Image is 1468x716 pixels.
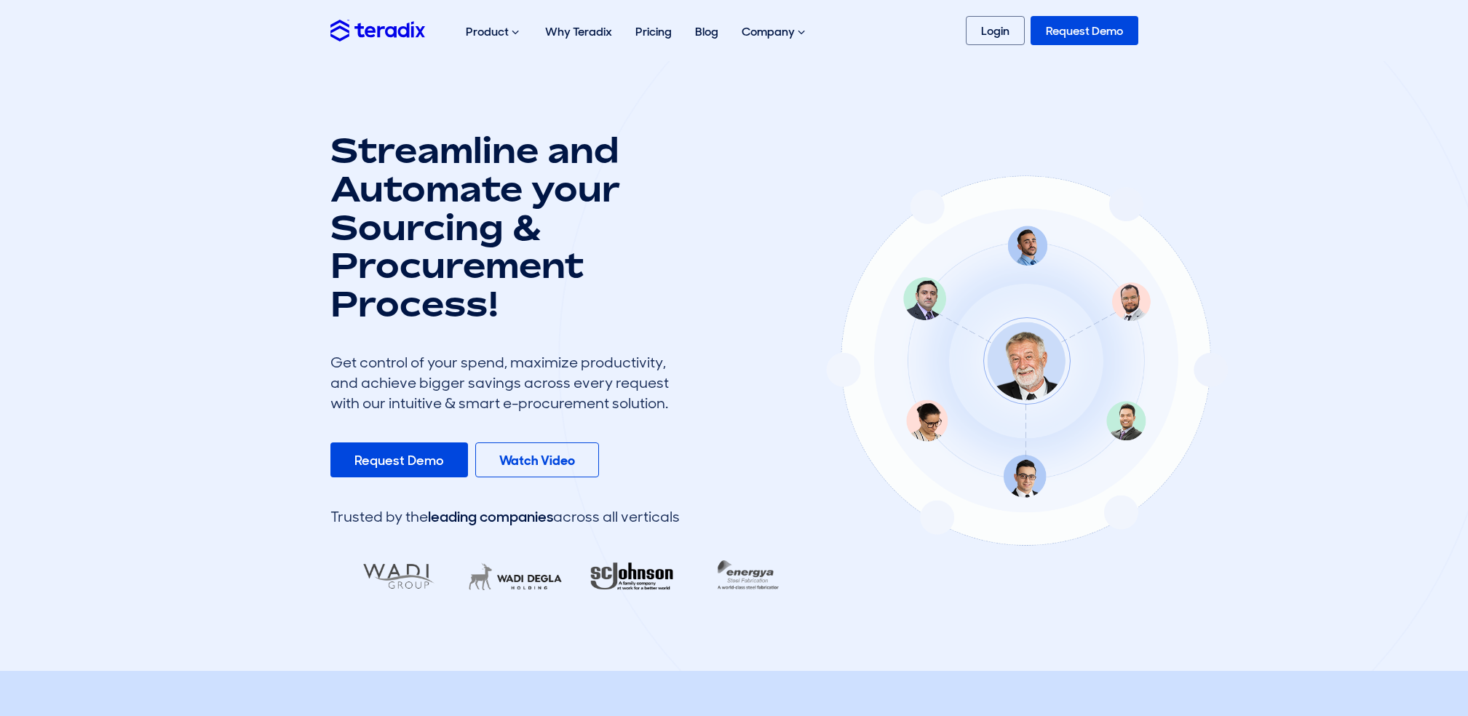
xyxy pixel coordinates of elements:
div: Company [730,9,820,55]
b: Watch Video [499,452,575,469]
a: Request Demo [330,442,468,477]
a: Why Teradix [533,9,624,55]
a: Pricing [624,9,683,55]
a: Request Demo [1031,16,1138,45]
div: Trusted by the across all verticals [330,506,680,527]
h1: Streamline and Automate your Sourcing & Procurement Process! [330,131,680,323]
img: Teradix logo [330,20,425,41]
a: Login [966,16,1025,45]
img: LifeMakers [456,553,574,600]
img: RA [573,553,691,600]
a: Blog [683,9,730,55]
div: Get control of your spend, maximize productivity, and achieve bigger savings across every request... [330,352,680,413]
div: Product [454,9,533,55]
a: Watch Video [475,442,599,477]
span: leading companies [428,507,553,526]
